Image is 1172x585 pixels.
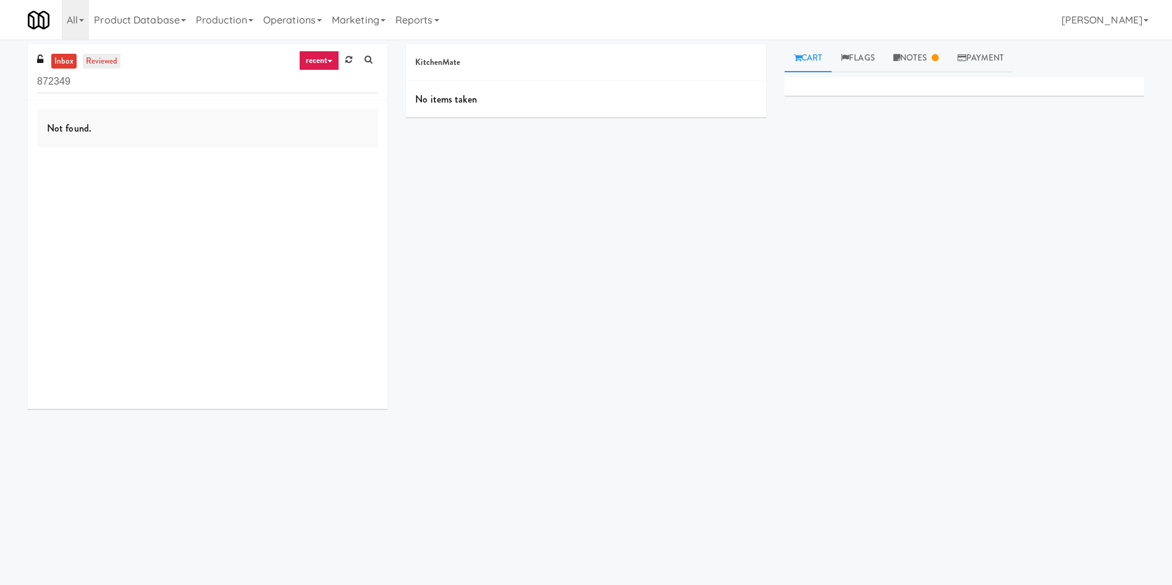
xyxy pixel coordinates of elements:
[948,44,1014,72] a: Payment
[884,44,948,72] a: Notes
[51,54,77,69] a: inbox
[28,9,49,31] img: Micromart
[415,58,756,67] h5: KitchenMate
[47,121,91,135] span: Not found.
[785,44,832,72] a: Cart
[832,44,884,72] a: Flags
[83,54,121,69] a: reviewed
[299,51,340,70] a: recent
[406,81,765,118] div: No items taken
[37,70,378,93] input: Search vision orders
